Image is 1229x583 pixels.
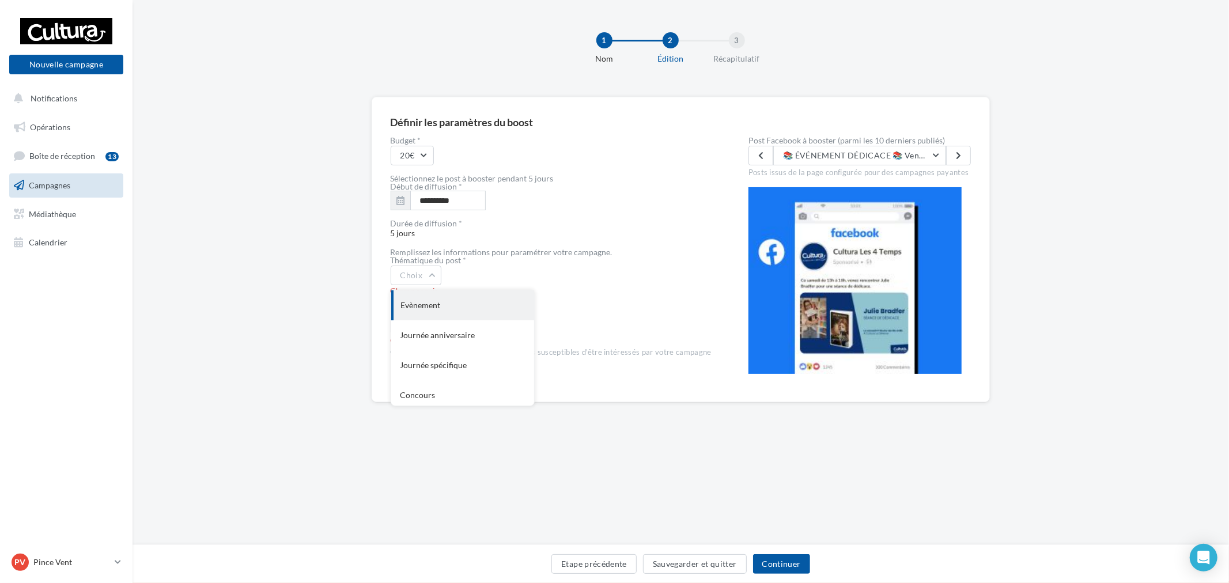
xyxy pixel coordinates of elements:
[30,122,70,132] span: Opérations
[391,350,534,380] div: Journée spécifique
[391,175,712,183] div: Sélectionnez le post à booster pendant 5 jours
[700,53,774,65] div: Récapitulatif
[31,93,77,103] span: Notifications
[9,551,123,573] a: PV Pince Vent
[33,556,110,568] p: Pince Vent
[391,336,712,346] div: Champ requis
[391,266,442,285] button: Choix
[391,183,463,191] label: Début de diffusion *
[391,117,534,127] div: Définir les paramètres du boost
[391,286,712,297] div: Champ requis
[391,380,534,410] div: Concours
[391,347,712,358] div: Cet univers définira le panel d'internautes susceptibles d'être intéressés par votre campagne
[729,32,745,48] div: 3
[391,256,712,264] div: Thématique du post *
[753,554,810,574] button: Continuer
[773,146,946,165] button: 📚 ÉVÉNEMENT DÉDICACE 📚 Venez rencontrer [PERSON_NAME] (Le Pavillon des éléphants, L’affaire [PERS...
[29,209,76,218] span: Médiathèque
[596,32,612,48] div: 1
[391,320,534,350] div: Journée anniversaire
[29,180,70,190] span: Campagnes
[105,152,119,161] div: 13
[7,86,121,111] button: Notifications
[568,53,641,65] div: Nom
[551,554,637,574] button: Etape précédente
[1190,544,1217,571] div: Open Intercom Messenger
[748,187,962,374] img: operation-preview
[391,137,712,145] label: Budget *
[391,219,712,228] div: Durée de diffusion *
[7,173,126,198] a: Campagnes
[748,137,971,145] label: Post Facebook à booster (parmi les 10 derniers publiés)
[391,219,712,238] span: 5 jours
[643,554,747,574] button: Sauvegarder et quitter
[7,202,126,226] a: Médiathèque
[391,290,534,320] div: Evènement
[748,165,971,178] div: Posts issus de la page configurée pour des campagnes payantes
[391,146,434,165] button: 20€
[29,237,67,247] span: Calendrier
[7,115,126,139] a: Opérations
[634,53,708,65] div: Édition
[9,55,123,74] button: Nouvelle campagne
[391,306,712,314] div: Univers produits *
[29,151,95,161] span: Boîte de réception
[391,248,712,256] div: Remplissez les informations pour paramétrer votre campagne.
[663,32,679,48] div: 2
[7,143,126,168] a: Boîte de réception13
[7,230,126,255] a: Calendrier
[15,556,26,568] span: PV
